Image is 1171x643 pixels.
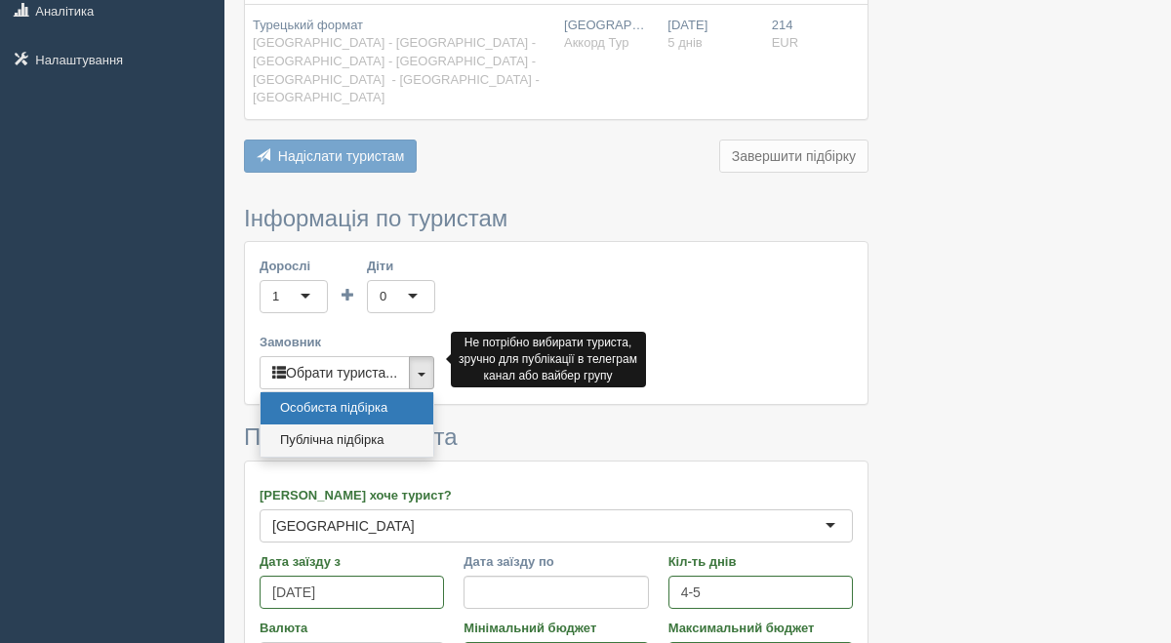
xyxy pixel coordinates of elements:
label: Дата заїзду по [464,552,648,571]
span: [GEOGRAPHIC_DATA] - [GEOGRAPHIC_DATA] - [GEOGRAPHIC_DATA] - [GEOGRAPHIC_DATA] - [GEOGRAPHIC_DATA]... [253,35,540,104]
label: Максимальний бюджет [668,619,853,637]
div: Не потрібно вибирати туриста, зручно для публікації в телеграм канал або вайбер групу [451,332,646,387]
h3: Інформація по туристам [244,206,868,231]
span: Побажання туриста [244,423,458,450]
div: 0 [380,287,386,306]
label: Мінімальний бюджет [464,619,648,637]
label: Замовник [260,333,853,351]
span: Аккорд Тур [564,35,628,50]
a: Публічна підбірка [261,424,433,457]
span: 214 [772,18,793,32]
label: Дорослі [260,257,328,275]
span: 5 днів [667,35,702,50]
button: Обрати туриста... [260,356,410,389]
label: Кіл-ть днів [668,552,853,571]
button: Надіслати туристам [244,140,417,173]
div: 1 [272,287,279,306]
span: EUR [772,35,798,50]
label: Діти [367,257,435,275]
span: Турецький формат [253,18,363,32]
a: Особиста підбірка [261,392,433,424]
div: [GEOGRAPHIC_DATA] [272,516,415,536]
label: Валюта [260,619,444,637]
label: Дата заїзду з [260,552,444,571]
td: [GEOGRAPHIC_DATA] [556,4,660,118]
input: 7-10 або 7,10,14 [668,576,853,609]
td: [DATE] [660,4,763,118]
button: Завершити підбірку [719,140,868,173]
span: Надіслати туристам [278,148,405,164]
label: [PERSON_NAME] хоче турист? [260,486,853,504]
